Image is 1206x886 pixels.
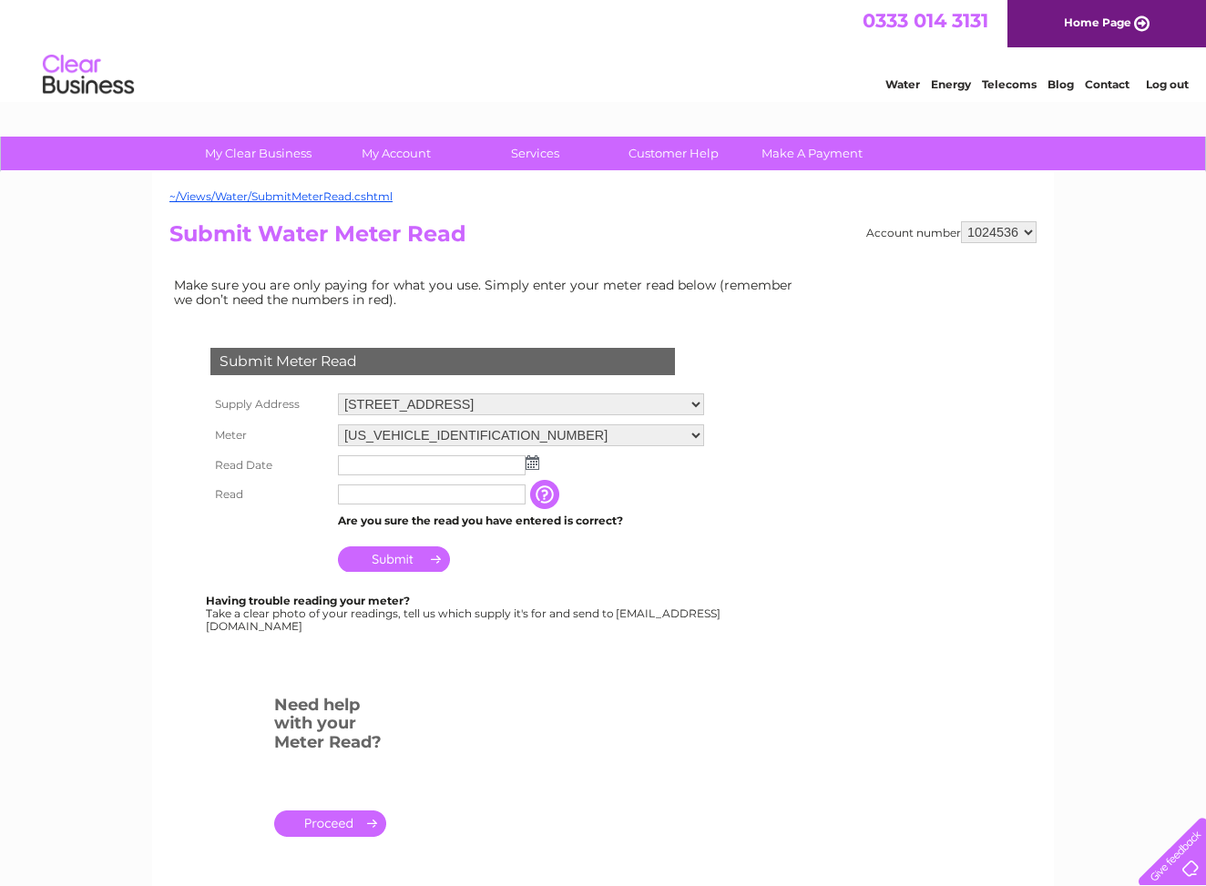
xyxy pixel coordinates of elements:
a: Water [885,77,920,91]
a: 0333 014 3131 [863,9,988,32]
th: Meter [206,420,333,451]
a: Telecoms [982,77,1037,91]
h2: Submit Water Meter Read [169,221,1037,256]
a: Make A Payment [737,137,887,170]
a: ~/Views/Water/SubmitMeterRead.cshtml [169,189,393,203]
a: Energy [931,77,971,91]
div: Take a clear photo of your readings, tell us which supply it's for and send to [EMAIL_ADDRESS][DO... [206,595,723,632]
td: Are you sure the read you have entered is correct? [333,509,709,533]
th: Supply Address [206,389,333,420]
div: Account number [866,221,1037,243]
th: Read [206,480,333,509]
a: My Clear Business [183,137,333,170]
input: Submit [338,546,450,572]
a: My Account [322,137,472,170]
b: Having trouble reading your meter? [206,594,410,607]
h3: Need help with your Meter Read? [274,692,386,761]
a: Blog [1048,77,1074,91]
td: Make sure you are only paying for what you use. Simply enter your meter read below (remember we d... [169,273,807,311]
a: Services [460,137,610,170]
input: Information [530,480,563,509]
a: . [274,810,386,837]
div: Clear Business is a trading name of Verastar Limited (registered in [GEOGRAPHIC_DATA] No. 3667643... [174,10,1035,88]
img: logo.png [42,47,135,103]
a: Log out [1146,77,1189,91]
a: Customer Help [598,137,749,170]
img: ... [526,455,539,470]
a: Contact [1085,77,1129,91]
th: Read Date [206,451,333,480]
div: Submit Meter Read [210,348,675,375]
